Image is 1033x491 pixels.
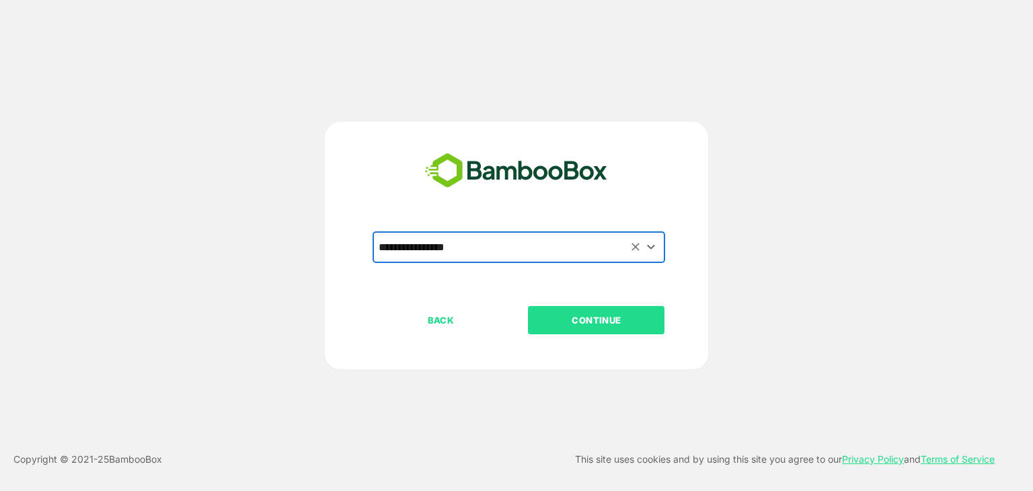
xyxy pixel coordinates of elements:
[374,313,508,328] p: BACK
[628,239,644,255] button: Clear
[528,306,664,334] button: CONTINUE
[575,451,995,467] p: This site uses cookies and by using this site you agree to our and
[373,306,509,334] button: BACK
[842,453,904,465] a: Privacy Policy
[418,149,615,193] img: bamboobox
[13,451,162,467] p: Copyright © 2021- 25 BambooBox
[529,313,664,328] p: CONTINUE
[921,453,995,465] a: Terms of Service
[642,238,660,256] button: Open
